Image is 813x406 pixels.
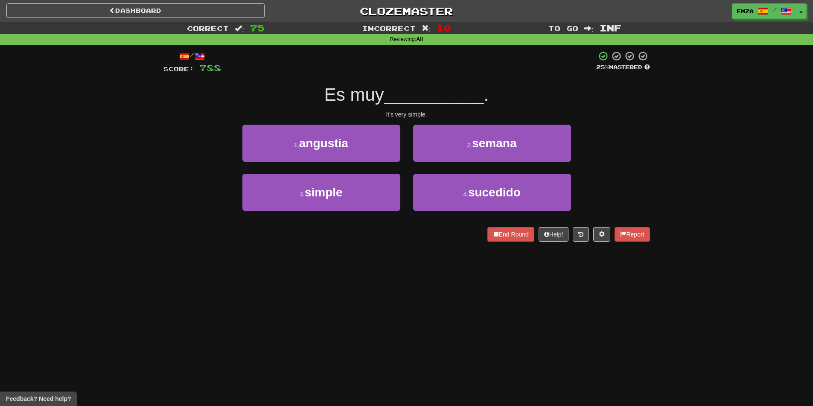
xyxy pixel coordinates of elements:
[596,64,650,71] div: Mastered
[6,3,265,18] a: Dashboard
[6,394,71,403] span: Open feedback widget
[615,227,650,242] button: Report
[235,25,244,32] span: :
[413,174,571,211] button: 4.sucedido
[299,137,348,150] span: angustia
[163,51,221,61] div: /
[163,110,650,119] div: It's very simple.
[573,227,589,242] button: Round history (alt+y)
[468,186,521,199] span: sucedido
[300,191,305,198] small: 3 .
[384,85,484,105] span: __________
[772,7,777,13] span: /
[242,125,400,162] button: 1.angustia
[163,65,194,73] span: Score:
[548,24,578,32] span: To go
[324,85,384,105] span: Es muy
[305,186,343,199] span: simple
[437,23,451,33] span: 10
[277,3,536,18] a: Clozemaster
[467,142,472,149] small: 2 .
[199,62,221,73] span: 788
[250,23,265,33] span: 75
[539,227,569,242] button: Help!
[487,227,534,242] button: End Round
[294,142,299,149] small: 1 .
[242,174,400,211] button: 3.simple
[463,191,468,198] small: 4 .
[187,24,229,32] span: Correct
[472,137,516,150] span: semana
[484,85,489,105] span: .
[600,23,621,33] span: Inf
[362,24,416,32] span: Incorrect
[413,125,571,162] button: 2.semana
[422,25,431,32] span: :
[584,25,594,32] span: :
[732,3,796,19] a: Emza /
[737,7,754,15] span: Emza
[416,36,423,42] strong: All
[596,64,609,70] span: 25 %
